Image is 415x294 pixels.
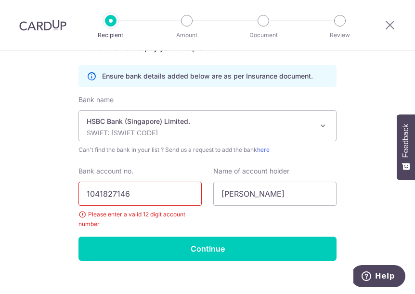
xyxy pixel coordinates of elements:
[353,265,405,289] iframe: Opens a widget where you can find more information
[78,110,337,141] span: HSBC Bank (Singapore) Limited.
[78,145,337,155] span: Can't find the bank in your list ? Send us a request to add the bank
[313,30,367,40] p: Review
[78,166,133,176] label: Bank account no.
[78,95,114,105] label: Bank name
[84,30,138,40] p: Recipient
[402,124,410,158] span: Feedback
[78,237,337,261] input: Continue
[87,117,313,126] p: HSBC Bank (Singapore) Limited.
[79,111,336,141] span: HSBC Bank (Singapore) Limited.
[236,30,290,40] p: Document
[78,210,202,229] div: Please enter a valid 12 digit account number
[257,146,270,153] a: here
[87,128,313,138] p: SWIFT: [SWIFT_CODE]
[102,71,313,81] p: Ensure bank details added below are as per Insurance document.
[213,166,289,176] label: Name of account holder
[397,114,415,180] button: Feedback - Show survey
[160,30,214,40] p: Amount
[19,19,66,31] img: CardUp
